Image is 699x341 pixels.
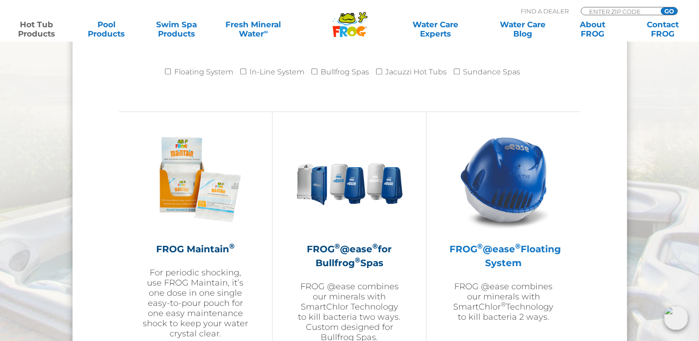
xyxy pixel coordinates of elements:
label: Floating System [174,63,233,81]
sup: ® [372,242,378,250]
a: Hot TubProducts [9,20,64,38]
h2: FROG @ease Floating System [450,242,557,270]
a: PoolProducts [79,20,134,38]
sup: ∞ [264,28,268,35]
p: For periodic shocking, use FROG Maintain, it’s one dose in one single easy-to-pour pouch for one ... [142,268,249,339]
label: Bullfrog Spas [321,63,369,81]
img: bullfrog-product-hero-300x300.png [296,126,403,233]
a: Water CareExperts [391,20,480,38]
label: Jacuzzi Hot Tubs [385,63,447,81]
a: AboutFROG [565,20,620,38]
h2: FROG Maintain [142,242,249,256]
input: Zip Code Form [588,7,650,15]
h2: FROG @ease for Bullfrog Spas [296,242,403,270]
p: FROG @ease combines our minerals with SmartChlor Technology to kill bacteria 2 ways. [450,281,557,322]
a: Fresh MineralWater∞ [219,20,287,38]
label: Sundance Spas [463,63,520,81]
sup: ® [334,242,340,250]
label: In-Line System [249,63,304,81]
a: ContactFROG [635,20,690,38]
sup: ® [501,300,506,308]
sup: ® [354,256,360,264]
img: openIcon [664,306,688,330]
a: Swim SpaProducts [149,20,204,38]
sup: ® [515,242,521,250]
input: GO [661,7,677,15]
img: Frog_Maintain_Hero-2-v2-300x300.png [142,126,249,233]
sup: ® [229,242,235,250]
p: Find A Dealer [521,7,569,15]
img: hot-tub-product-atease-system-300x300.png [450,126,557,233]
sup: ® [477,242,483,250]
a: Water CareBlog [495,20,550,38]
